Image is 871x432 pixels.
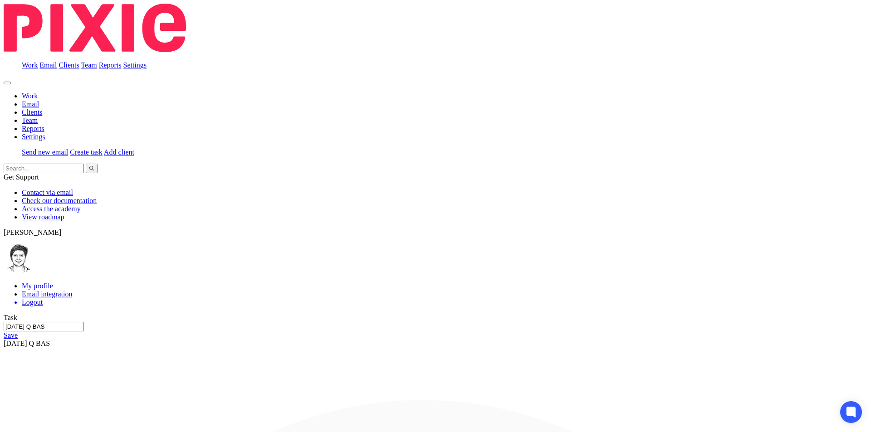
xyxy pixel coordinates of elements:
a: Settings [123,61,147,69]
a: Contact via email [22,189,73,196]
div: [DATE] Q BAS [4,340,867,348]
a: Clients [22,108,42,116]
span: Get Support [4,173,39,181]
a: Email integration [22,290,73,298]
span: Logout [22,298,43,306]
a: Settings [22,133,45,141]
a: Access the academy [22,205,81,213]
a: Clients [59,61,79,69]
a: Email [22,100,39,108]
a: Reports [22,125,44,132]
a: Team [81,61,97,69]
a: Check our documentation [22,197,97,204]
a: Team [22,116,38,124]
a: Save [4,331,18,339]
label: Task [4,314,17,321]
a: View roadmap [22,213,64,221]
a: Reports [99,61,122,69]
button: Search [86,164,98,173]
img: Julie%20Wainwright.jpg [4,244,33,273]
a: Work [22,61,38,69]
a: Email [39,61,57,69]
a: Send new email [22,148,68,156]
a: Create task [70,148,103,156]
p: [PERSON_NAME] [4,228,867,237]
input: Search [4,164,84,173]
a: Add client [104,148,134,156]
img: Pixie [4,4,186,52]
a: Logout [22,298,867,306]
div: June 2025 Q BAS [4,322,867,348]
a: Work [22,92,38,100]
a: My profile [22,282,53,290]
